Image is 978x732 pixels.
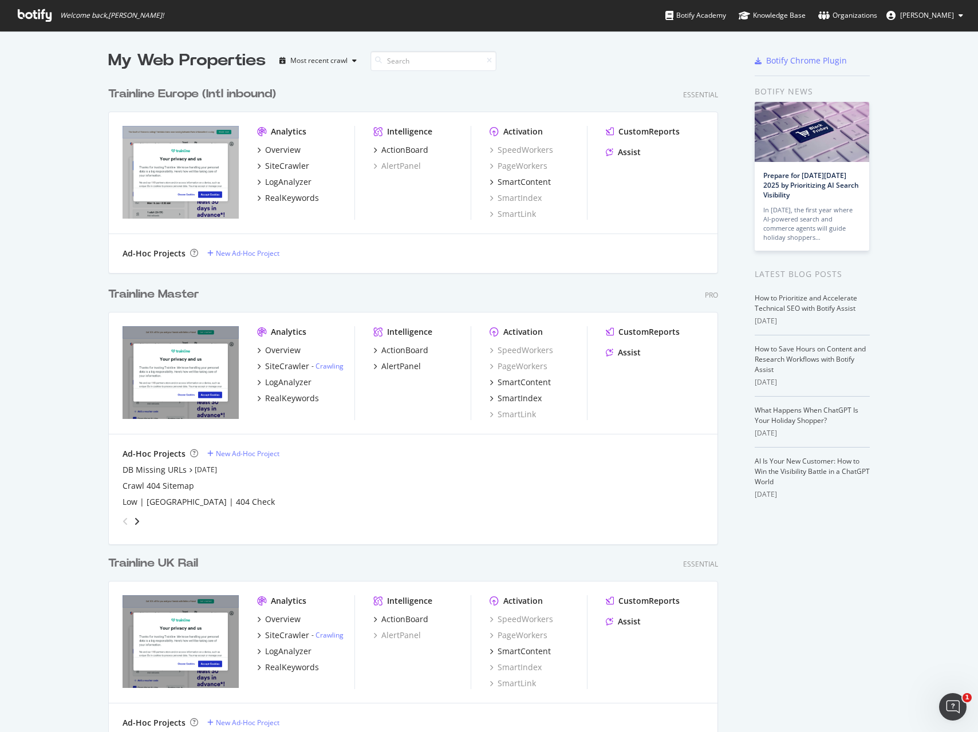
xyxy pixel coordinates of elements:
[387,326,432,338] div: Intelligence
[118,512,133,531] div: angle-left
[763,171,859,200] a: Prepare for [DATE][DATE] 2025 by Prioritizing AI Search Visibility
[123,480,194,492] a: Crawl 404 Sitemap
[123,126,239,219] img: https://www.thetrainline.com/eu
[900,10,954,20] span: Kristina Fox
[490,160,547,172] div: PageWorkers
[271,126,306,137] div: Analytics
[739,10,806,21] div: Knowledge Base
[123,464,187,476] div: DB Missing URLs
[257,393,319,404] a: RealKeywords
[503,126,543,137] div: Activation
[755,344,866,374] a: How to Save Hours on Content and Research Workflows with Botify Assist
[373,160,421,172] a: AlertPanel
[207,248,279,258] a: New Ad-Hoc Project
[766,55,847,66] div: Botify Chrome Plugin
[503,326,543,338] div: Activation
[755,268,870,280] div: Latest Blog Posts
[257,361,344,372] a: SiteCrawler- Crawling
[490,345,553,356] a: SpeedWorkers
[257,345,301,356] a: Overview
[257,144,301,156] a: Overview
[387,595,432,607] div: Intelligence
[265,176,311,188] div: LogAnalyzer
[311,630,344,640] div: -
[373,361,421,372] a: AlertPanel
[618,326,680,338] div: CustomReports
[503,595,543,607] div: Activation
[265,630,309,641] div: SiteCrawler
[290,57,348,64] div: Most recent crawl
[370,51,496,71] input: Search
[108,49,266,72] div: My Web Properties
[755,456,870,486] a: AI Is Your New Customer: How to Win the Visibility Battle in a ChatGPT World
[316,361,344,371] a: Crawling
[265,662,319,673] div: RealKeywords
[490,192,542,204] div: SmartIndex
[490,409,536,420] a: SmartLink
[207,449,279,458] a: New Ad-Hoc Project
[755,102,869,162] img: Prepare for Black Friday 2025 by Prioritizing AI Search Visibility
[498,377,551,388] div: SmartContent
[490,662,542,673] div: SmartIndex
[618,147,641,158] div: Assist
[257,192,319,204] a: RealKeywords
[683,559,718,569] div: Essential
[373,630,421,641] a: AlertPanel
[490,393,542,404] a: SmartIndex
[265,160,309,172] div: SiteCrawler
[755,316,870,326] div: [DATE]
[257,630,344,641] a: SiteCrawler- Crawling
[490,678,536,689] a: SmartLink
[123,595,239,688] img: https://www.thetrainline.com/uk
[490,614,553,625] a: SpeedWorkers
[257,160,309,172] a: SiteCrawler
[257,176,311,188] a: LogAnalyzer
[755,55,847,66] a: Botify Chrome Plugin
[490,144,553,156] a: SpeedWorkers
[618,616,641,627] div: Assist
[316,630,344,640] a: Crawling
[108,86,281,102] a: Trainline Europe (Intl inbound)
[498,393,542,404] div: SmartIndex
[498,176,551,188] div: SmartContent
[265,377,311,388] div: LogAnalyzer
[755,377,870,387] div: [DATE]
[490,208,536,220] a: SmartLink
[271,595,306,607] div: Analytics
[665,10,726,21] div: Botify Academy
[381,345,428,356] div: ActionBoard
[257,377,311,388] a: LogAnalyzer
[216,248,279,258] div: New Ad-Hoc Project
[755,489,870,500] div: [DATE]
[257,614,301,625] a: Overview
[877,6,972,25] button: [PERSON_NAME]
[963,693,972,702] span: 1
[207,718,279,727] a: New Ad-Hoc Project
[123,496,275,508] a: Low | [GEOGRAPHIC_DATA] | 404 Check
[108,286,199,303] div: Trainline Master
[257,646,311,657] a: LogAnalyzer
[683,90,718,100] div: Essential
[275,52,361,70] button: Most recent crawl
[490,630,547,641] a: PageWorkers
[490,361,547,372] div: PageWorkers
[606,126,680,137] a: CustomReports
[123,717,186,729] div: Ad-Hoc Projects
[490,176,551,188] a: SmartContent
[123,448,186,460] div: Ad-Hoc Projects
[381,144,428,156] div: ActionBoard
[271,326,306,338] div: Analytics
[755,293,857,313] a: How to Prioritize and Accelerate Technical SEO with Botify Assist
[216,718,279,727] div: New Ad-Hoc Project
[381,614,428,625] div: ActionBoard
